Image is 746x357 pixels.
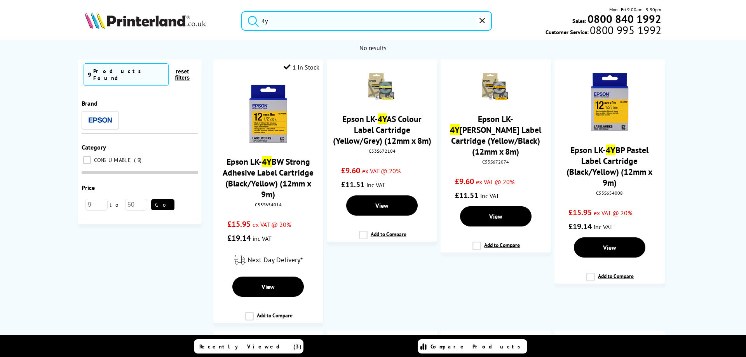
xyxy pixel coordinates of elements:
[418,339,527,354] a: Compare Products
[284,63,319,71] div: 1 In Stock
[594,223,613,231] span: inc VAT
[253,235,272,242] span: inc VAT
[227,219,251,229] span: £15.95
[82,99,98,107] span: Brand
[568,221,592,232] span: £19.14
[566,145,652,188] a: Epson LK-4YBP Pastel Label Cartridge (Black/Yellow) (12mm x 9m)
[455,190,478,200] span: £11.51
[450,113,541,157] a: Epson LK-4Y[PERSON_NAME] Label Cartridge (Yellow/Black) (12mm x 8m)
[92,157,133,164] span: CONSUMABLE
[341,165,360,176] span: £9.60
[378,113,387,124] mark: 4Y
[589,26,661,34] span: 0800 995 1992
[476,178,514,186] span: ex VAT @ 20%
[450,124,460,135] mark: 4Y
[333,113,431,146] a: Epson LK-4YAS Colour Label Cartridge (Yellow/Grey) (12mm x 8m)
[82,184,95,192] span: Price
[239,85,297,143] img: LK-4YBW-Small.jpg
[217,249,319,271] div: modal_delivery
[446,159,545,165] div: C53S672074
[85,199,108,211] input: 9
[574,237,645,258] a: View
[88,71,91,78] span: 9
[223,156,314,200] a: Epson LK-4YBW Strong Adhesive Label Cartridge (Black/Yellow) (12mm x 9m)
[341,179,364,190] span: £11.51
[546,26,661,36] span: Customer Service:
[194,339,303,354] a: Recently Viewed (3)
[472,242,520,256] label: Add to Compare
[85,12,232,30] a: Printerland Logo
[125,199,147,211] input: 50
[482,73,509,100] img: Epson-LK-4YBJ-Tape-Small.png
[568,207,592,218] span: £15.95
[586,273,634,287] label: Add to Compare
[366,181,385,189] span: inc VAT
[248,255,303,264] span: Next Day Delivery*
[199,343,302,350] span: Recently Viewed (3)
[83,156,91,164] input: CONSUMABLE 9
[560,190,659,196] div: C53S654008
[93,68,164,82] div: Products Found
[368,73,396,100] img: Epson-LK-4YAS-Tape-Small.png
[333,148,431,154] div: C53S672104
[489,212,502,220] span: View
[151,199,174,210] button: Go
[603,244,616,251] span: View
[346,195,418,216] a: View
[134,157,143,164] span: 9
[431,343,525,350] span: Compare Products
[169,68,196,81] button: reset filters
[586,15,661,23] a: 0800 840 1992
[606,145,615,155] mark: 4Y
[88,44,658,52] div: No results
[89,117,112,123] img: Epson
[85,12,206,29] img: Printerland Logo
[108,201,125,208] span: to
[219,202,317,207] div: C53S654014
[227,233,251,243] span: £19.14
[359,231,406,246] label: Add to Compare
[82,143,106,151] span: Category
[455,176,474,186] span: £9.60
[480,192,499,200] span: inc VAT
[587,12,661,26] b: 0800 840 1992
[580,73,639,131] img: LK-4YBP-Small.jpg
[232,277,304,297] a: View
[253,221,291,228] span: ex VAT @ 20%
[261,283,275,291] span: View
[262,156,272,167] mark: 4Y
[572,17,586,24] span: Sales:
[241,11,492,31] input: Search product or brand
[594,209,632,217] span: ex VAT @ 20%
[609,6,661,13] span: Mon - Fri 9:00am - 5:30pm
[375,202,389,209] span: View
[245,312,293,327] label: Add to Compare
[362,167,401,175] span: ex VAT @ 20%
[460,206,532,226] a: View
